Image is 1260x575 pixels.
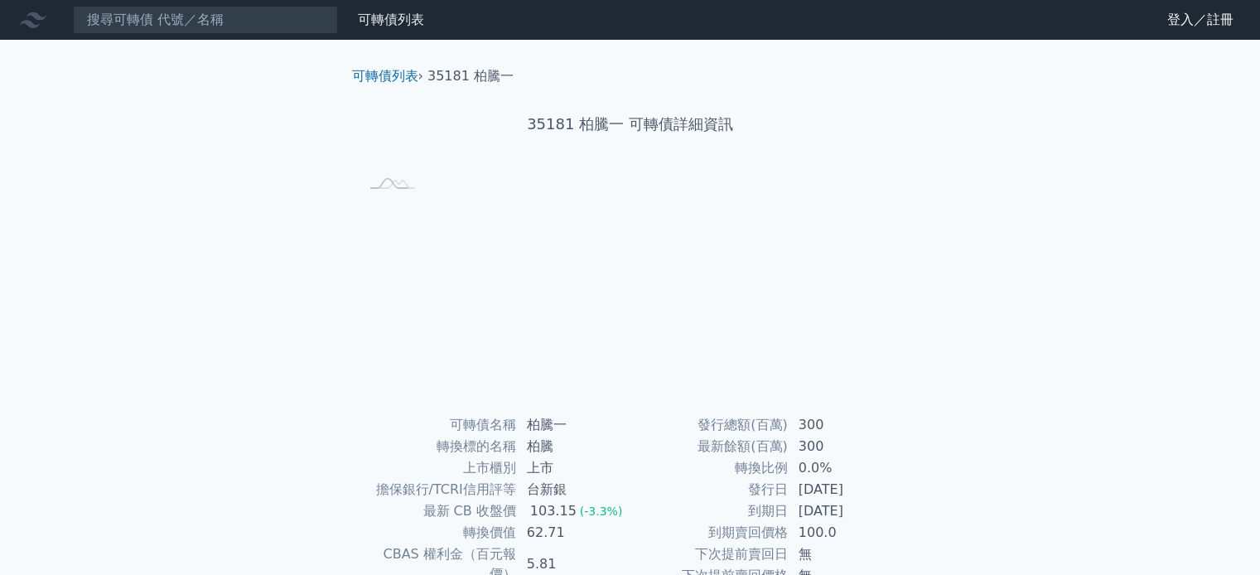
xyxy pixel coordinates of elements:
[630,500,789,522] td: 到期日
[339,113,922,136] h1: 35181 柏騰一 可轉債詳細資訊
[527,501,580,521] div: 103.15
[789,544,902,565] td: 無
[630,457,789,479] td: 轉換比例
[359,414,517,436] td: 可轉債名稱
[789,436,902,457] td: 300
[359,436,517,457] td: 轉換標的名稱
[517,414,630,436] td: 柏騰一
[359,500,517,522] td: 最新 CB 收盤價
[427,66,514,86] li: 35181 柏騰一
[789,479,902,500] td: [DATE]
[789,414,902,436] td: 300
[359,457,517,479] td: 上市櫃別
[789,457,902,479] td: 0.0%
[358,12,424,27] a: 可轉債列表
[352,66,423,86] li: ›
[580,505,623,518] span: (-3.3%)
[789,500,902,522] td: [DATE]
[789,522,902,544] td: 100.0
[73,6,338,34] input: 搜尋可轉債 代號／名稱
[630,522,789,544] td: 到期賣回價格
[630,414,789,436] td: 發行總額(百萬)
[630,479,789,500] td: 發行日
[630,436,789,457] td: 最新餘額(百萬)
[1154,7,1247,33] a: 登入／註冊
[517,436,630,457] td: 柏騰
[517,479,630,500] td: 台新銀
[1177,495,1260,575] iframe: Chat Widget
[359,479,517,500] td: 擔保銀行/TCRI信用評等
[517,522,630,544] td: 62.71
[517,457,630,479] td: 上市
[359,522,517,544] td: 轉換價值
[630,544,789,565] td: 下次提前賣回日
[352,68,418,84] a: 可轉債列表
